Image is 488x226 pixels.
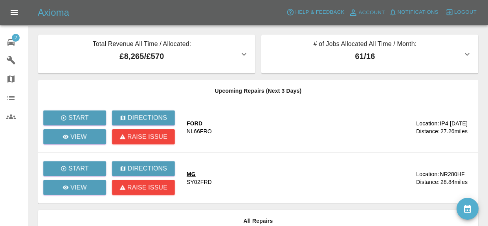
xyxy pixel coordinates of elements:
h5: Axioma [38,6,69,19]
button: Raise issue [112,129,175,144]
button: Directions [112,161,175,176]
p: £8,265 / £570 [44,50,239,62]
div: Distance: [416,127,440,135]
button: Help & Feedback [284,6,346,18]
p: 61 / 16 [268,50,462,62]
p: Raise issue [127,132,167,141]
a: MGSY02FRD [187,170,410,186]
div: FORD [187,119,212,127]
div: MG [187,170,212,178]
p: Directions [128,164,167,173]
p: Start [68,113,89,123]
button: Raise issue [112,180,175,195]
button: Directions [112,110,175,125]
p: # of Jobs Allocated All Time / Month: [268,39,462,50]
div: 28.84 miles [440,178,472,186]
button: Start [43,110,106,125]
th: Upcoming Repairs (Next 3 Days) [38,80,478,102]
span: Account [359,8,385,17]
a: Location:NR280HFDistance:28.84miles [416,170,472,186]
a: View [43,180,106,195]
div: NR280HF [440,170,464,178]
p: View [70,132,87,141]
a: Location:IP4 [DATE]Distance:27.26miles [416,119,472,135]
div: 27.26 miles [440,127,472,135]
p: Directions [128,113,167,123]
button: Logout [444,6,479,18]
div: Location: [416,119,439,127]
button: Open drawer [5,3,24,22]
p: Start [68,164,89,173]
button: Total Revenue All Time / Allocated:£8,265/£570 [38,35,255,73]
button: Notifications [387,6,440,18]
button: Start [43,161,106,176]
p: View [70,183,87,192]
span: 2 [12,34,20,42]
a: FORDNL66FRO [187,119,410,135]
button: # of Jobs Allocated All Time / Month:61/16 [261,35,478,73]
p: Total Revenue All Time / Allocated: [44,39,239,50]
span: Help & Feedback [295,8,344,17]
span: Notifications [398,8,438,17]
button: availability [457,198,479,220]
p: Raise issue [127,183,167,192]
a: Account [347,6,387,19]
span: Logout [454,8,477,17]
a: View [43,129,106,144]
div: Distance: [416,178,440,186]
div: IP4 [DATE] [440,119,467,127]
div: SY02FRD [187,178,212,186]
div: Location: [416,170,439,178]
div: NL66FRO [187,127,212,135]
